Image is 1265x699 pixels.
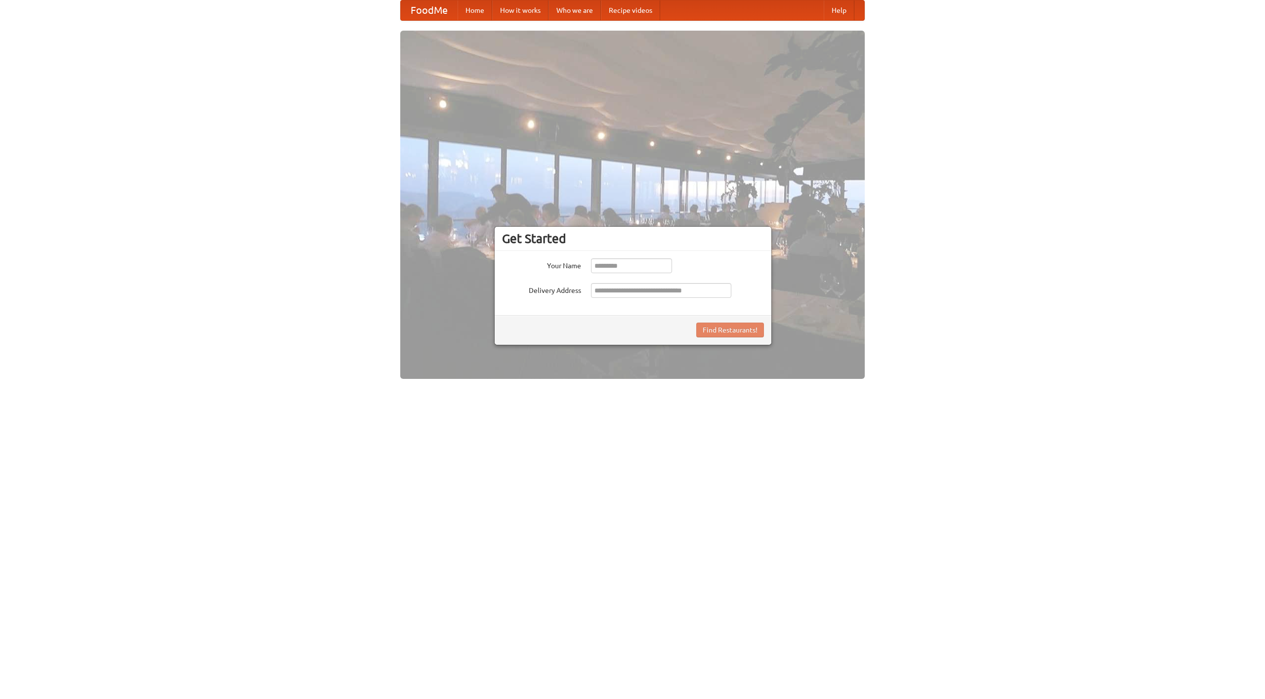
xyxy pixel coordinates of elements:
a: FoodMe [401,0,458,20]
a: Help [824,0,854,20]
a: Recipe videos [601,0,660,20]
a: Home [458,0,492,20]
a: How it works [492,0,548,20]
label: Your Name [502,258,581,271]
h3: Get Started [502,231,764,246]
button: Find Restaurants! [696,323,764,337]
a: Who we are [548,0,601,20]
label: Delivery Address [502,283,581,295]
